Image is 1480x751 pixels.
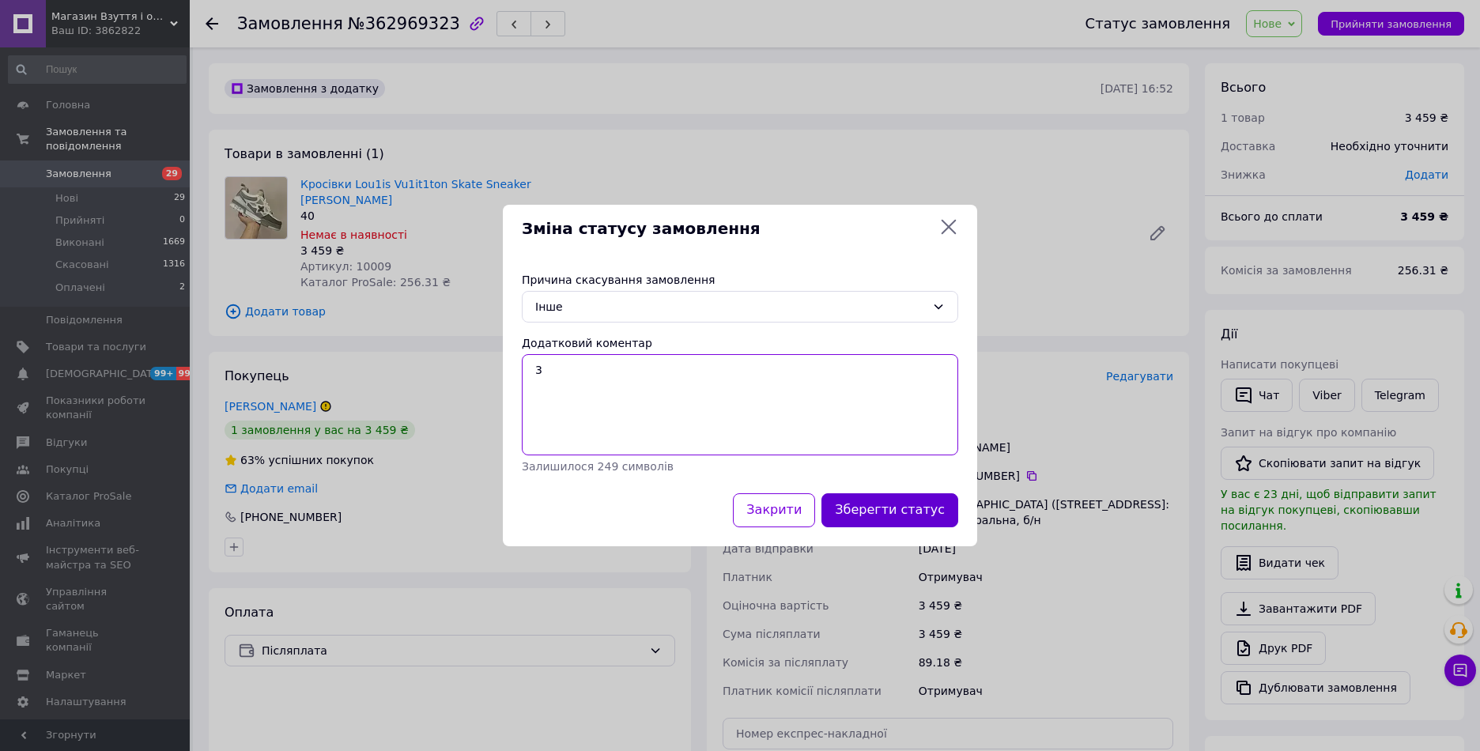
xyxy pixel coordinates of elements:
[522,272,958,288] div: Причина скасування замовлення
[522,460,674,473] span: Залишилося 249 символів
[821,493,958,527] button: Зберегти статус
[522,217,933,240] span: Зміна статусу замовлення
[522,337,652,349] label: Додатковий коментар
[535,298,926,315] div: Інше
[522,354,958,455] textarea: 3
[733,493,815,527] button: Закрити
